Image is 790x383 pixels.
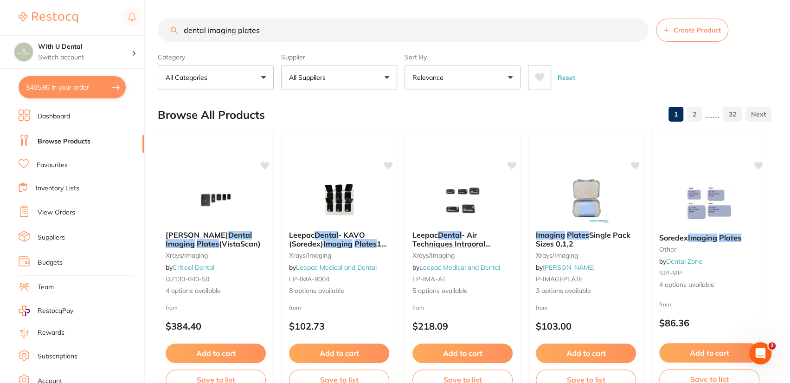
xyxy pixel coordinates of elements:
[19,12,78,23] img: Restocq Logo
[296,263,377,272] a: Leepac Medical and Dental
[289,304,301,311] span: from
[405,53,520,61] label: Sort By
[158,109,265,122] h2: Browse All Products
[536,275,583,283] span: P-IMAGEPLATE
[543,263,595,272] a: [PERSON_NAME]
[419,263,500,272] a: Leepac Medical and Dental
[38,306,73,316] span: RestocqPay
[323,239,353,248] em: Imaging
[281,65,397,90] button: All Suppliers
[289,286,389,296] span: 8 options available
[659,246,759,253] small: other
[687,105,702,123] a: 2
[166,252,266,259] small: xrays/imaging
[228,230,252,240] em: Dental
[289,275,329,283] span: LP-IMA-9004
[412,252,513,259] small: xrays/imaging
[166,231,266,248] b: Durr Dental Imaging Plates (VistaScan)
[315,230,338,240] em: Dental
[688,233,717,242] em: Imaging
[412,230,491,257] span: - Air Techniques Intraoral PSP
[309,177,369,223] img: Leepac Dental - KAVO (Soredex) Imaging Plates 1 piece &amp; 6 pieces - High Quality Dental Product
[38,328,64,338] a: Rewards
[458,247,481,257] em: Plates
[706,109,719,120] p: ......
[412,231,513,248] b: Leepac Dental - Air Techniques Intraoral PSP Imaging Plates - High Quality Dental Product
[427,247,456,257] em: Imaging
[38,258,63,267] a: Budgets
[38,137,90,146] a: Browse Products
[679,180,739,226] img: Soredex Imaging Plates
[768,342,776,350] span: 2
[536,286,636,296] span: 3 options available
[536,231,636,248] b: Imaging Plates Single Pack Sizes 0,1,2
[19,7,78,28] a: Restocq Logo
[38,283,54,292] a: Team
[432,177,493,223] img: Leepac Dental - Air Techniques Intraoral PSP Imaging Plates - High Quality Dental Product
[412,286,513,296] span: 5 options available
[166,286,266,296] span: 4 options available
[166,321,266,331] p: $384.40
[412,73,447,82] p: Relevance
[749,342,771,364] iframe: Intercom live chat
[536,344,636,363] button: Add to cart
[289,230,365,248] span: - KAVO (Soredex)
[173,263,214,272] a: Critical Dental
[158,65,274,90] button: All Categories
[412,263,500,272] span: by
[659,343,759,363] button: Add to cart
[405,65,520,90] button: Relevance
[723,105,742,123] a: 32
[166,73,211,82] p: All Categories
[281,53,397,61] label: Supplier
[38,112,70,121] a: Dashboard
[166,344,266,363] button: Add to cart
[556,177,616,223] img: Imaging Plates Single Pack Sizes 0,1,2
[536,252,636,259] small: xrays/imaging
[659,257,702,266] span: by
[289,263,377,272] span: by
[289,73,329,82] p: All Suppliers
[656,19,728,42] button: Create Product
[14,43,33,61] img: With U Dental
[666,257,702,266] a: Dental Zone
[536,263,595,272] span: by
[289,231,389,248] b: Leepac Dental - KAVO (Soredex) Imaging Plates 1 piece &amp; 6 pieces - High Quality Dental Product
[438,230,462,240] em: Dental
[659,233,688,242] span: Soredex
[289,344,389,363] button: Add to cart
[38,42,132,52] h4: With U Dental
[412,230,438,240] span: Leepac
[659,318,759,328] p: $86.36
[38,53,132,62] p: Switch account
[166,304,178,311] span: from
[412,321,513,331] p: $218.09
[536,321,636,331] p: $103.00
[536,230,630,248] span: Single Pack Sizes 0,1,2
[555,65,578,90] button: Reset
[19,305,73,316] a: RestocqPay
[659,234,759,242] b: Soredex Imaging Plates
[659,301,671,308] span: from
[719,233,741,242] em: Plates
[668,105,683,123] a: 1
[567,230,589,240] em: Plates
[158,53,274,61] label: Category
[659,280,759,290] span: 4 options available
[289,230,315,240] span: Leepac
[289,252,389,259] small: xrays/imaging
[197,239,219,248] em: Plates
[536,304,548,311] span: from
[536,230,565,240] em: Imaging
[166,263,214,272] span: by
[412,275,446,283] span: LP-IMA-AT
[38,352,77,361] a: Subscriptions
[186,177,246,223] img: Durr Dental Imaging Plates (VistaScan)
[158,19,649,42] input: Search Products
[219,239,261,248] span: (VistaScan)
[166,275,209,283] span: D2130-040-50
[354,239,377,248] em: Plates
[19,76,126,98] button: $455.86 in your order
[38,208,75,217] a: View Orders
[166,239,195,248] em: Imaging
